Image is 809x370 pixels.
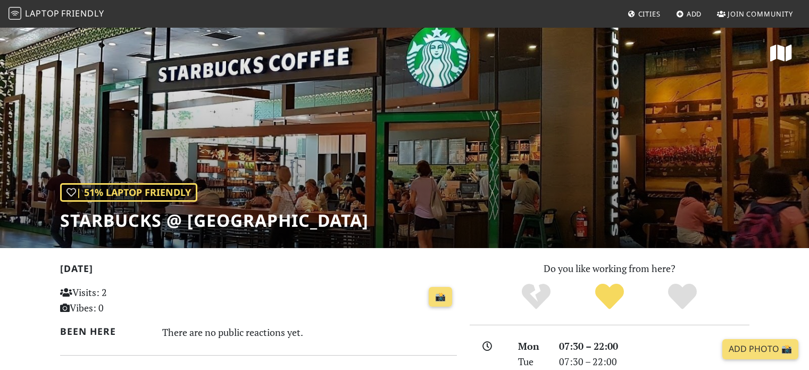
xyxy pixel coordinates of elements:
div: 07:30 – 22:00 [553,339,756,354]
a: Join Community [713,4,797,23]
a: Add [672,4,706,23]
div: | 51% Laptop Friendly [60,183,197,202]
span: Friendly [61,7,104,19]
p: Visits: 2 Vibes: 0 [60,285,184,316]
a: 📸 [429,287,452,307]
div: There are no public reactions yet. [162,324,457,341]
div: Mon [512,339,552,354]
span: Join Community [728,9,793,19]
a: Add Photo 📸 [722,339,798,359]
div: Tue [512,354,552,369]
h2: Been here [60,326,150,337]
img: LaptopFriendly [9,7,21,20]
div: 07:30 – 22:00 [553,354,756,369]
a: Cities [623,4,665,23]
h1: Starbucks @ [GEOGRAPHIC_DATA] [60,210,369,231]
span: Add [687,9,702,19]
div: Yes [573,282,646,311]
h2: [DATE] [60,263,457,278]
span: Laptop [25,7,60,19]
a: LaptopFriendly LaptopFriendly [9,5,104,23]
span: Cities [638,9,661,19]
div: No [499,282,573,311]
div: Definitely! [646,282,719,311]
p: Do you like working from here? [470,261,749,276]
